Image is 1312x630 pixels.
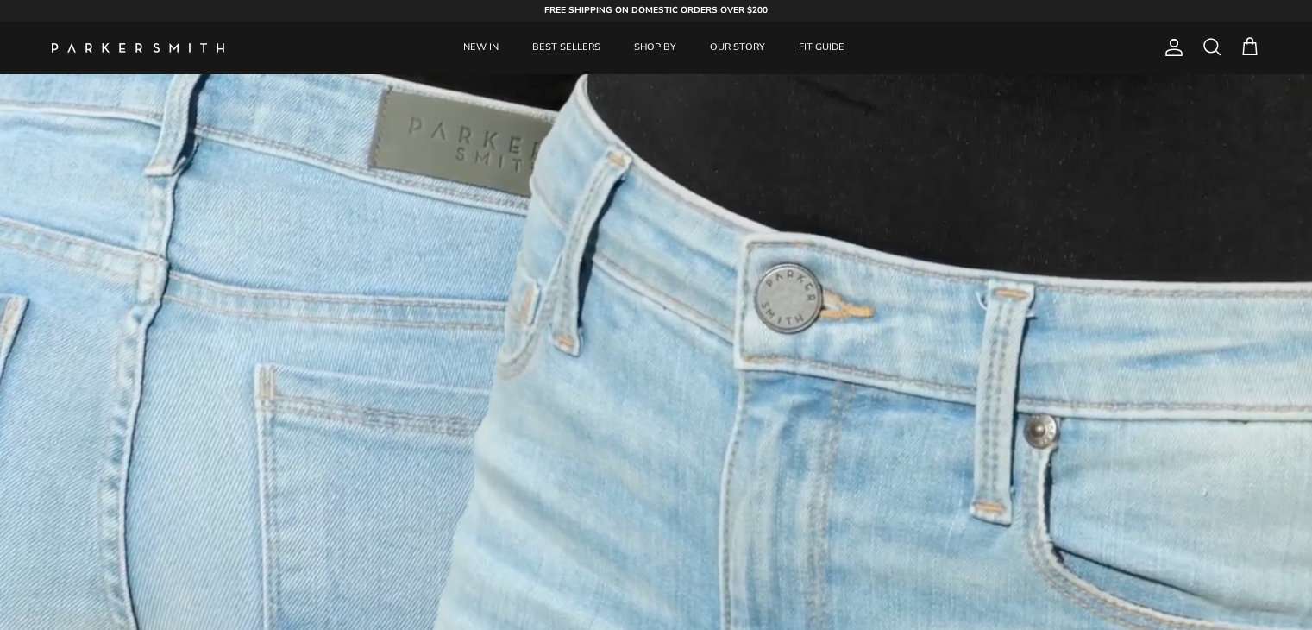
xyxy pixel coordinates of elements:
a: OUR STORY [694,22,781,74]
a: NEW IN [448,22,514,74]
a: FIT GUIDE [783,22,860,74]
a: Parker Smith [52,43,224,53]
a: Account [1157,37,1184,58]
a: BEST SELLERS [517,22,616,74]
strong: FREE SHIPPING ON DOMESTIC ORDERS OVER $200 [544,4,768,16]
a: SHOP BY [618,22,692,74]
div: Primary [257,22,1051,74]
